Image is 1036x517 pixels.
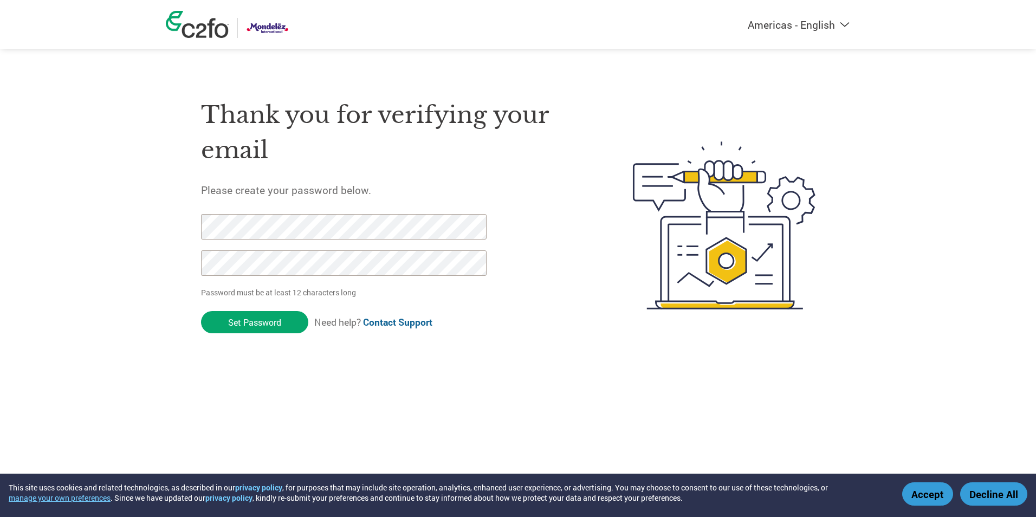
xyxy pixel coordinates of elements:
[235,482,282,493] a: privacy policy
[314,316,432,328] span: Need help?
[201,98,581,167] h1: Thank you for verifying your email
[201,311,308,333] input: Set Password
[363,316,432,328] a: Contact Support
[902,482,953,506] button: Accept
[201,183,581,197] h5: Please create your password below.
[205,493,252,503] a: privacy policy
[245,18,292,38] img: Mondelez
[613,82,836,369] img: create-password
[166,11,229,38] img: c2fo logo
[201,287,490,298] p: Password must be at least 12 characters long
[9,493,111,503] button: manage your own preferences
[9,482,886,503] div: This site uses cookies and related technologies, as described in our , for purposes that may incl...
[960,482,1027,506] button: Decline All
